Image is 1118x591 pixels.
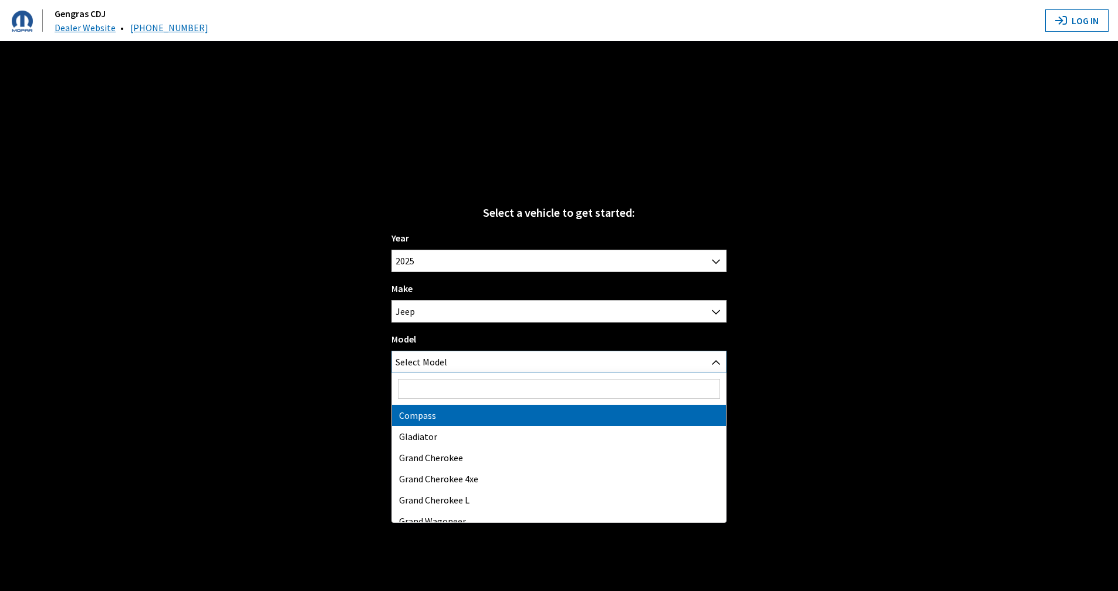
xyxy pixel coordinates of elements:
[392,250,726,271] span: 2025
[130,22,208,33] a: [PHONE_NUMBER]
[396,351,447,372] span: Select Model
[12,9,52,32] a: Gengras CDJ logo
[392,468,726,489] li: Grand Cherokee 4xe
[392,489,726,511] li: Grand Cherokee L
[391,332,416,346] label: Model
[391,250,727,272] span: 2025
[398,379,720,399] input: Search
[392,405,726,426] li: Compass
[391,300,727,323] span: Jeep
[55,22,116,33] a: Dealer Website
[391,351,727,373] span: Select Model
[391,204,727,221] div: Select a vehicle to get started:
[120,22,124,33] span: •
[392,351,726,372] span: Select Model
[391,281,413,295] label: Make
[391,231,409,245] label: Year
[392,511,726,532] li: Grand Wagoneer
[392,426,726,447] li: Gladiator
[55,8,106,19] a: Gengras CDJ
[392,447,726,468] li: Grand Cherokee
[12,11,33,32] img: Dashboard
[1045,9,1109,32] button: Log In
[392,301,726,322] span: Jeep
